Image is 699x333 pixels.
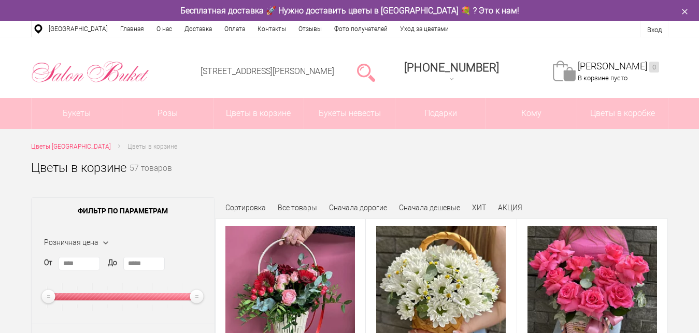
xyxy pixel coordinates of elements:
a: Уход за цветами [394,21,455,37]
span: Цветы в корзине [127,143,177,150]
a: Доставка [178,21,218,37]
span: Цветы [GEOGRAPHIC_DATA] [31,143,111,150]
a: Оплата [218,21,251,37]
a: ХИТ [472,204,486,212]
a: Фото получателей [328,21,394,37]
div: Бесплатная доставка 🚀 Нужно доставить цветы в [GEOGRAPHIC_DATA] 💐 ? Это к нам! [23,5,676,16]
span: [PHONE_NUMBER] [404,61,499,74]
small: 57 товаров [130,165,172,190]
a: [PHONE_NUMBER] [398,57,505,87]
a: О нас [150,21,178,37]
a: Главная [114,21,150,37]
a: Все товары [278,204,317,212]
a: Цветы [GEOGRAPHIC_DATA] [31,141,111,152]
a: Букеты невесты [304,98,395,129]
span: Сортировка [225,204,266,212]
span: Розничная цена [44,238,98,247]
a: Контакты [251,21,292,37]
span: Фильтр по параметрам [32,198,215,224]
ins: 0 [649,62,659,73]
a: Розы [122,98,213,129]
a: АКЦИЯ [498,204,522,212]
span: Кому [486,98,577,129]
a: Подарки [395,98,486,129]
a: Букеты [32,98,122,129]
h1: Цветы в корзине [31,158,126,177]
a: Вход [647,26,662,34]
a: Отзывы [292,21,328,37]
a: Сначала дешевые [399,204,460,212]
label: До [108,257,117,268]
a: [STREET_ADDRESS][PERSON_NAME] [201,66,334,76]
a: [GEOGRAPHIC_DATA] [42,21,114,37]
label: От [44,257,52,268]
img: Цветы Нижний Новгород [31,59,150,85]
a: Цветы в коробке [577,98,668,129]
a: [PERSON_NAME] [578,61,659,73]
a: Цветы в корзине [213,98,304,129]
a: Сначала дорогие [329,204,387,212]
span: В корзине пусто [578,74,627,82]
